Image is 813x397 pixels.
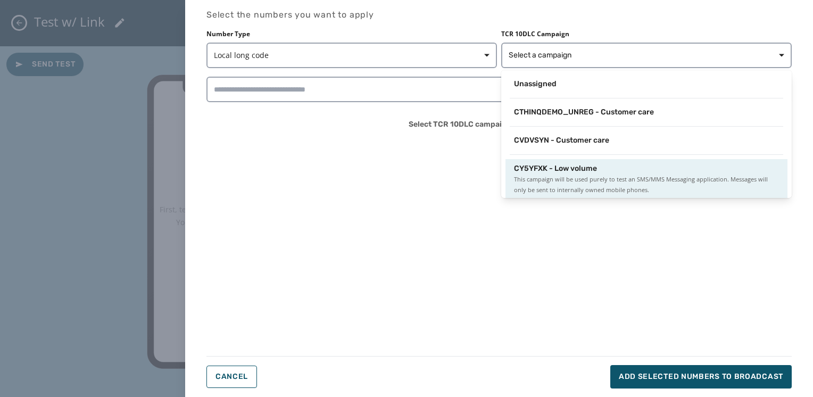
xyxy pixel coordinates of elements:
[514,79,557,89] span: Unassigned
[514,135,609,146] span: CVDVSYN - Customer care
[501,43,792,68] button: Select a campaign
[514,163,597,174] span: CY5YFXK - Low volume
[501,70,792,198] div: Select a campaign
[509,50,571,61] span: Select a campaign
[514,107,654,118] span: CTHINQDEMO_UNREG - Customer care
[514,174,779,195] span: This campaign will be used purely to test an SMS/MMS Messaging application. Messages will only be...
